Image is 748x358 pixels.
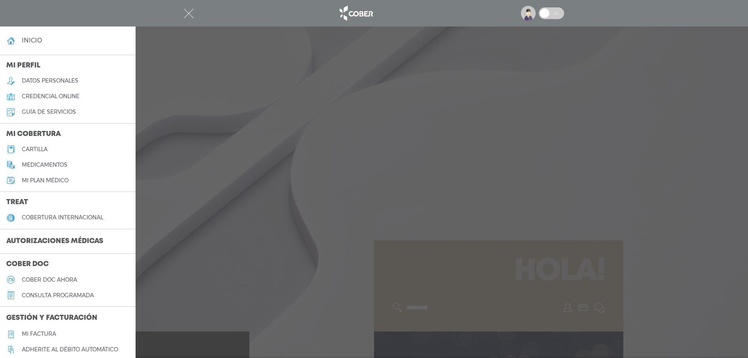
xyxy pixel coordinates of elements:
h5: medicamentos [22,162,67,168]
h5: credencial online [22,93,79,100]
h5: Mi factura [22,331,56,337]
img: profile-placeholder.svg [521,6,536,21]
h5: Adherite al débito automático [22,346,118,353]
img: logo_cober_home-white.png [335,4,376,23]
h5: consulta programada [22,292,94,299]
h5: cobertura internacional [22,214,103,221]
h5: Cober doc ahora [22,277,77,283]
h5: guía de servicios [22,109,76,115]
h5: Mi plan médico [22,177,69,184]
h5: datos personales [22,78,78,84]
h5: cartilla [22,146,48,153]
img: Cober_menu-close-white.svg [184,9,194,18]
h4: inicio [22,37,42,44]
